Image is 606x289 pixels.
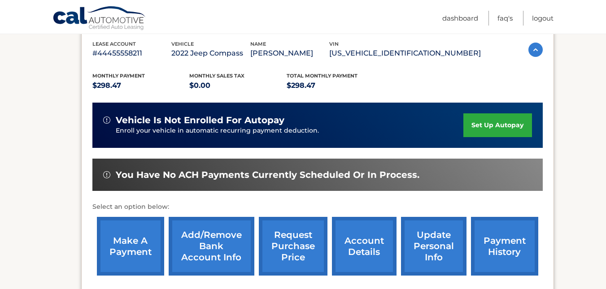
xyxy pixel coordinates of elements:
img: alert-white.svg [103,171,110,178]
span: Total Monthly Payment [287,73,357,79]
img: alert-white.svg [103,116,110,124]
p: $0.00 [189,79,287,92]
a: Add/Remove bank account info [169,217,254,276]
span: vehicle is not enrolled for autopay [116,115,284,126]
p: 2022 Jeep Compass [171,47,250,60]
span: Monthly sales Tax [189,73,244,79]
a: FAQ's [497,11,513,26]
a: Cal Automotive [52,6,147,32]
span: Monthly Payment [92,73,145,79]
span: name [250,41,266,47]
a: request purchase price [259,217,327,276]
img: accordion-active.svg [528,43,543,57]
p: $298.47 [92,79,190,92]
p: $298.47 [287,79,384,92]
a: payment history [471,217,538,276]
a: update personal info [401,217,466,276]
p: #44455558211 [92,47,171,60]
a: set up autopay [463,113,532,137]
p: [PERSON_NAME] [250,47,329,60]
a: make a payment [97,217,164,276]
a: Dashboard [442,11,478,26]
p: Enroll your vehicle in automatic recurring payment deduction. [116,126,464,136]
a: account details [332,217,397,276]
span: vehicle [171,41,194,47]
span: You have no ACH payments currently scheduled or in process. [116,169,419,181]
span: vin [329,41,339,47]
a: Logout [532,11,554,26]
p: [US_VEHICLE_IDENTIFICATION_NUMBER] [329,47,481,60]
span: lease account [92,41,136,47]
p: Select an option below: [92,202,543,212]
